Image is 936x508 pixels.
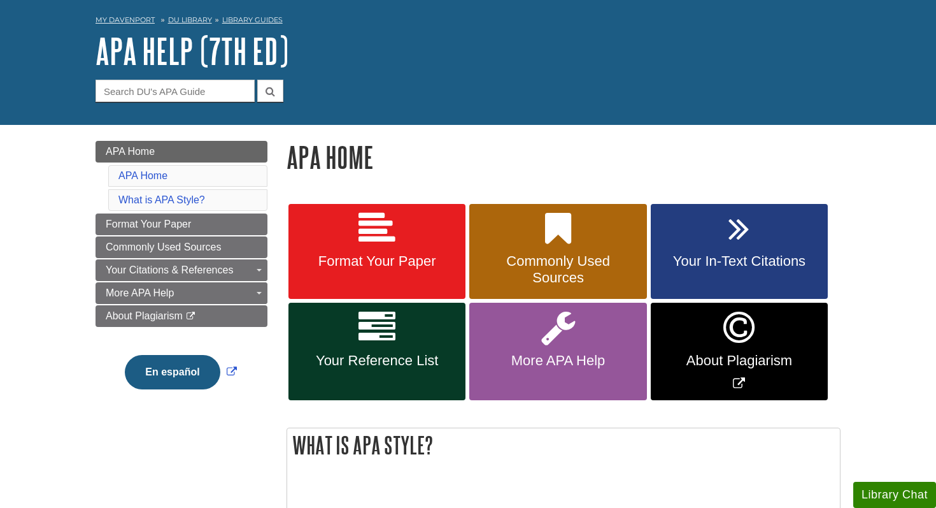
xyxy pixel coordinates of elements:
[106,242,221,252] span: Commonly Used Sources
[168,15,212,24] a: DU Library
[96,236,267,258] a: Commonly Used Sources
[651,303,828,400] a: Link opens in new window
[660,253,818,270] span: Your In-Text Citations
[106,146,155,157] span: APA Home
[479,352,637,369] span: More APA Help
[96,11,840,32] nav: breadcrumb
[106,287,174,298] span: More APA Help
[96,259,267,281] a: Your Citations & References
[106,219,191,229] span: Format Your Paper
[287,428,840,462] h2: What is APA Style?
[96,31,288,71] a: APA Help (7th Ed)
[96,305,267,327] a: About Plagiarism
[469,204,646,300] a: Commonly Used Sources
[222,15,283,24] a: Library Guides
[96,80,255,102] input: Search DU's APA Guide
[106,310,183,321] span: About Plagiarism
[96,282,267,304] a: More APA Help
[469,303,646,400] a: More APA Help
[185,312,196,321] i: This link opens in a new window
[118,194,205,205] a: What is APA Style?
[118,170,167,181] a: APA Home
[298,253,456,270] span: Format Your Paper
[651,204,828,300] a: Your In-Text Citations
[287,141,840,173] h1: APA Home
[288,303,465,400] a: Your Reference List
[125,355,220,389] button: En español
[96,214,267,235] a: Format Your Paper
[298,352,456,369] span: Your Reference List
[106,265,233,275] span: Your Citations & References
[479,253,637,286] span: Commonly Used Sources
[96,141,267,163] a: APA Home
[96,141,267,411] div: Guide Page Menu
[288,204,465,300] a: Format Your Paper
[660,352,818,369] span: About Plagiarism
[96,15,155,25] a: My Davenport
[122,366,239,377] a: Link opens in new window
[853,482,936,508] button: Library Chat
